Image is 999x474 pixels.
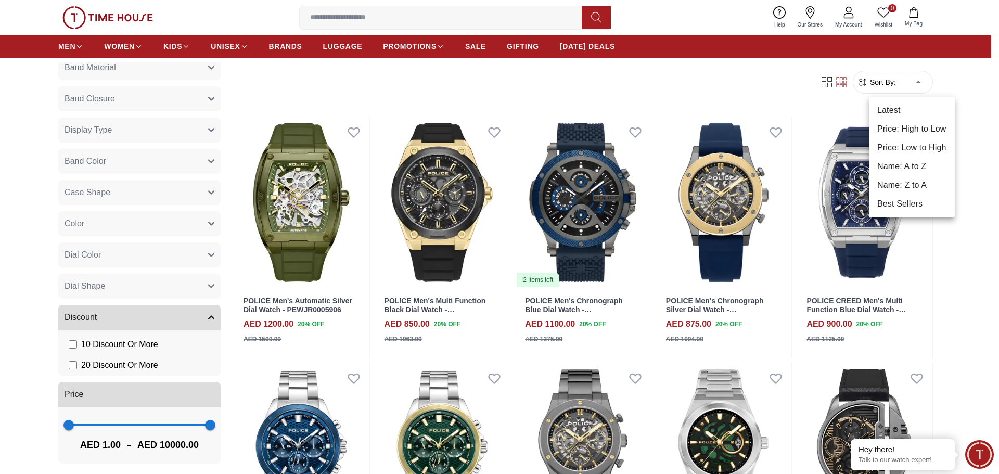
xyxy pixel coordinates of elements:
[869,120,955,138] li: Price: High to Low
[869,101,955,120] li: Latest
[869,176,955,195] li: Name: Z to A
[869,195,955,213] li: Best Sellers
[965,440,994,469] div: Chat Widget
[869,138,955,157] li: Price: Low to High
[859,444,947,455] div: Hey there!
[869,157,955,176] li: Name: A to Z
[859,456,947,465] p: Talk to our watch expert!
